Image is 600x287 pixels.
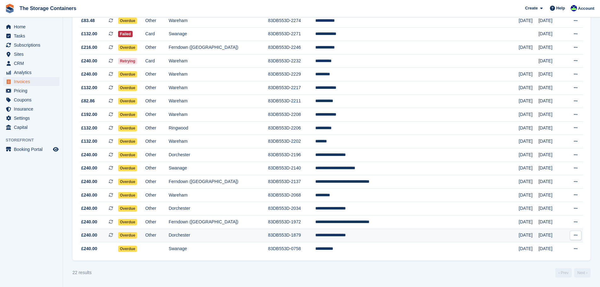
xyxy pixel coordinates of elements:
[14,22,52,31] span: Home
[539,41,564,55] td: [DATE]
[14,41,52,49] span: Subscriptions
[169,135,268,148] td: Wareham
[118,71,137,77] span: Overdue
[145,95,169,108] td: Other
[14,105,52,113] span: Insurance
[169,41,268,55] td: Ferndown ([GEOGRAPHIC_DATA])
[519,162,539,175] td: [DATE]
[3,59,60,68] a: menu
[519,242,539,255] td: [DATE]
[268,14,315,28] td: 83DB553D-2274
[81,205,97,212] span: £240.00
[539,68,564,81] td: [DATE]
[145,41,169,55] td: Other
[14,68,52,77] span: Analytics
[268,108,315,122] td: 83DB553D-2208
[81,178,97,185] span: £240.00
[145,188,169,202] td: Other
[81,58,97,64] span: £240.00
[14,32,52,40] span: Tasks
[539,242,564,255] td: [DATE]
[169,175,268,189] td: Ferndown ([GEOGRAPHIC_DATA])
[5,4,14,13] img: stora-icon-8386f47178a22dfd0bd8f6a31ec36ba5ce8667c1dd55bd0f319d3a0aa187defe.svg
[145,202,169,215] td: Other
[169,202,268,215] td: Dorchester
[169,242,268,255] td: Swanage
[169,27,268,41] td: Swanage
[539,81,564,95] td: [DATE]
[118,152,137,158] span: Overdue
[3,68,60,77] a: menu
[3,50,60,59] a: menu
[145,162,169,175] td: Other
[81,84,97,91] span: £132.00
[539,95,564,108] td: [DATE]
[145,81,169,95] td: Other
[169,148,268,162] td: Dorchester
[118,44,137,51] span: Overdue
[145,121,169,135] td: Other
[268,95,315,108] td: 83DB553D-2211
[145,54,169,68] td: Card
[3,22,60,31] a: menu
[14,123,52,132] span: Capital
[574,268,591,278] a: Next
[118,58,137,64] span: Retrying
[118,112,137,118] span: Overdue
[519,95,539,108] td: [DATE]
[268,135,315,148] td: 83DB553D-2202
[268,215,315,229] td: 83DB553D-1972
[539,14,564,28] td: [DATE]
[81,152,97,158] span: £240.00
[145,135,169,148] td: Other
[145,148,169,162] td: Other
[539,175,564,189] td: [DATE]
[118,165,137,171] span: Overdue
[145,229,169,242] td: Other
[519,108,539,122] td: [DATE]
[268,229,315,242] td: 83DB553D-1879
[81,111,97,118] span: £192.00
[539,215,564,229] td: [DATE]
[81,98,95,104] span: £82.86
[169,121,268,135] td: Ringwood
[14,59,52,68] span: CRM
[519,148,539,162] td: [DATE]
[268,54,315,68] td: 83DB553D-2232
[118,192,137,198] span: Overdue
[81,192,97,198] span: £240.00
[539,27,564,41] td: [DATE]
[81,232,97,238] span: £240.00
[72,269,92,276] div: 22 results
[14,114,52,123] span: Settings
[539,202,564,215] td: [DATE]
[145,14,169,28] td: Other
[169,229,268,242] td: Dorchester
[268,175,315,189] td: 83DB553D-2137
[268,162,315,175] td: 83DB553D-2140
[268,148,315,162] td: 83DB553D-2196
[14,86,52,95] span: Pricing
[17,3,79,14] a: The Storage Containers
[3,32,60,40] a: menu
[539,54,564,68] td: [DATE]
[539,148,564,162] td: [DATE]
[118,85,137,91] span: Overdue
[118,205,137,212] span: Overdue
[145,215,169,229] td: Other
[169,81,268,95] td: Wareham
[268,81,315,95] td: 83DB553D-2217
[169,95,268,108] td: Wareham
[118,179,137,185] span: Overdue
[169,14,268,28] td: Wareham
[519,81,539,95] td: [DATE]
[519,14,539,28] td: [DATE]
[525,5,538,11] span: Create
[169,188,268,202] td: Wareham
[52,146,60,153] a: Preview store
[519,68,539,81] td: [DATE]
[571,5,577,11] img: Stacy Williams
[118,18,137,24] span: Overdue
[519,135,539,148] td: [DATE]
[268,188,315,202] td: 83DB553D-2068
